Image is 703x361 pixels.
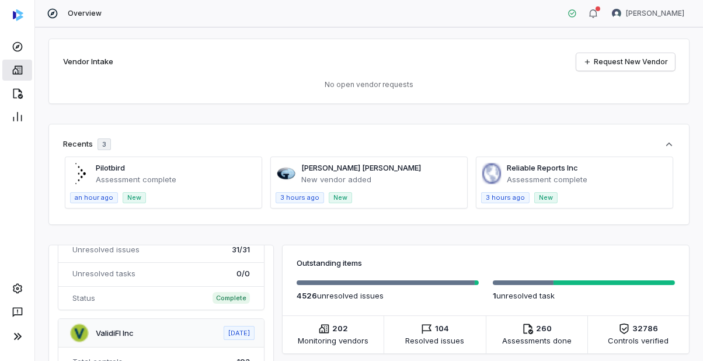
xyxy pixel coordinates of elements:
h2: Vendor Intake [63,56,113,68]
a: [PERSON_NAME] [PERSON_NAME] [301,163,421,172]
span: 3 [102,140,106,149]
span: Resolved issues [405,335,464,346]
span: Assessments done [502,335,572,346]
span: 260 [536,323,552,335]
span: Overview [68,9,102,18]
button: Anita Ritter avatar[PERSON_NAME] [605,5,691,22]
span: Controls verified [608,335,669,346]
p: unresolved task [493,290,675,301]
span: 202 [332,323,348,335]
span: 1 [493,291,496,300]
button: Recents3 [63,138,675,150]
p: unresolved issue s [297,290,479,301]
div: Recents [63,138,111,150]
a: Pilotbird [96,163,125,172]
a: ValidiFI Inc [96,328,134,338]
span: 32786 [632,323,658,335]
span: 104 [435,323,449,335]
p: No open vendor requests [63,80,675,89]
span: 4526 [297,291,317,300]
span: [PERSON_NAME] [626,9,684,18]
img: Anita Ritter avatar [612,9,621,18]
h3: Outstanding items [297,257,675,269]
a: Reliable Reports Inc [507,163,578,172]
a: Request New Vendor [576,53,675,71]
span: Monitoring vendors [298,335,368,346]
img: svg%3e [13,9,23,21]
